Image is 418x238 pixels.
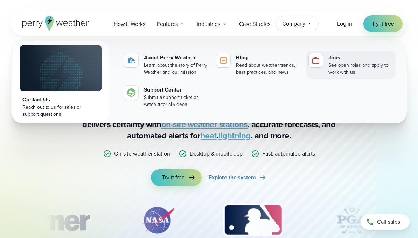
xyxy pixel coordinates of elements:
div: Read about weather trends, best practices, and news [236,62,300,76]
div: Support Center [144,86,208,94]
a: Contact Us Reach out to us for sales or support questions [13,41,109,122]
div: 3 of 12 [216,203,290,238]
div: Learn about the story of Perry Weather and our mission [144,62,208,76]
div: Reach out to us for sales or support questions [22,104,99,118]
p: Fast, automated alerts [262,150,315,158]
p: Desktop & mobile app [190,150,243,158]
img: about-icon.svg [127,56,135,65]
span: Try it free [162,173,184,182]
span: Case Studies [239,20,270,28]
a: Blog Read about weather trends, best practices, and news [214,51,303,79]
a: Explore the system [209,169,267,186]
a: Jobs See open roles and apply to work with us [306,51,396,79]
span: Call sales [377,218,400,226]
a: Call sales [361,214,410,230]
img: MLB.svg [216,203,290,238]
div: Blog [236,53,300,62]
div: Jobs [328,53,393,62]
a: Try it free [363,15,403,32]
p: On-site weather station [114,150,170,158]
img: NASA.svg [133,203,182,238]
div: 4 of 12 [324,203,380,238]
a: Log in [337,20,352,28]
img: Turner-Construction_1.svg [0,203,100,238]
a: heat [201,129,217,142]
a: on-site weather stations [161,118,248,131]
div: 1 of 12 [0,203,100,238]
img: jobs-icon-1.svg [312,56,320,65]
img: PGA.svg [324,203,380,238]
a: lightning [218,129,251,142]
div: Contact Us [22,95,99,104]
a: How it Works [108,17,151,31]
span: How it Works [114,20,145,28]
div: About Perry Weather [144,53,208,62]
span: Features [157,20,178,28]
span: Try it free [372,20,394,28]
span: Industries [197,20,220,28]
a: Support Center Submit a support ticket or watch tutorial videos [121,83,211,111]
a: About Perry Weather Learn about the story of Perry Weather and our mission [121,51,211,79]
img: blog-icon.svg [219,56,228,65]
div: 2 of 12 [133,203,182,238]
div: See open roles and apply to work with us [328,62,393,76]
div: Submit a support ticket or watch tutorial videos [144,94,208,108]
img: contact-icon.svg [127,88,135,97]
a: Case Studies [233,17,276,31]
span: Explore the system [209,173,256,182]
p: Stop relying on weather apps you can’t trust — [PERSON_NAME] Weather delivers certainty with , ac... [69,108,349,141]
span: Company [282,20,305,28]
a: Try it free [151,169,201,186]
